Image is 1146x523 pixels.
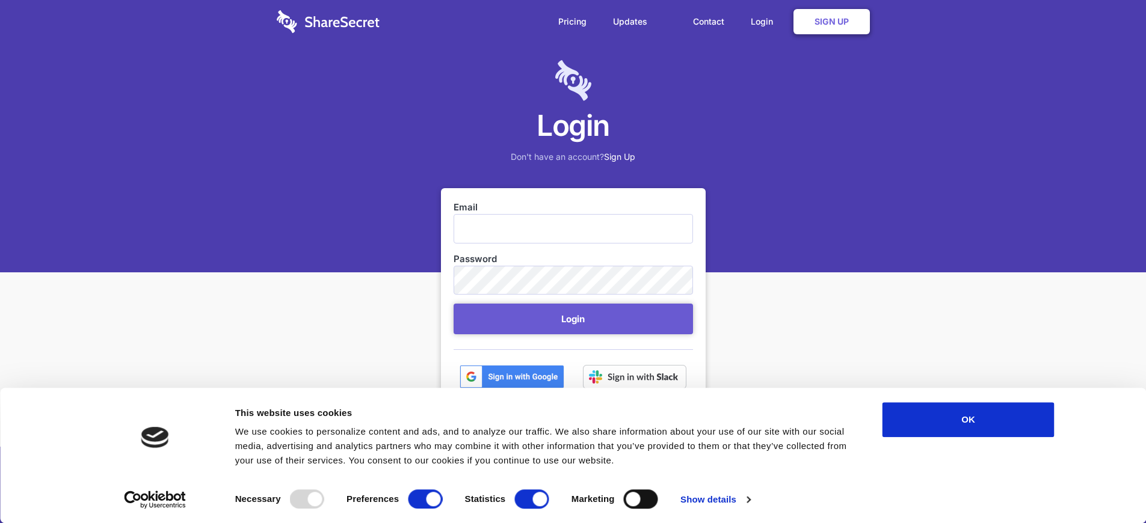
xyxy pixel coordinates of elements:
a: Pricing [546,3,599,40]
strong: Necessary [235,494,281,504]
button: OK [883,402,1055,437]
div: We use cookies to personalize content and ads, and to analyze our traffic. We also share informat... [235,424,855,468]
a: Sign Up [604,151,635,162]
img: logo-lt-purple-60x68@2x-c671a683ea72a1d466fb5d642181eefbee81c4e10ba9aed56c8e1d7e762e8086.png [555,60,591,101]
img: logo-wordmark-white-trans-d4663122ce5f474addd5e946df7df03e33cb6a1c49d2221995e7729f52c070b2.svg [277,10,380,33]
img: logo [141,427,169,448]
a: Login [739,3,791,40]
button: Login [454,304,693,334]
a: Show details [680,491,750,509]
img: btn_google_signin_dark_normal_web@2x-02e5a4921c5dab0481f19210d7229f84a41d9f18e5bdafae021273015eeb... [460,365,564,389]
div: This website uses cookies [235,406,855,420]
a: Contact [681,3,736,40]
a: Sign Up [793,9,870,34]
img: Sign in with Slack [583,365,686,389]
strong: Statistics [465,494,506,504]
label: Email [454,201,693,214]
strong: Marketing [571,494,615,504]
strong: Preferences [347,494,399,504]
label: Password [454,252,693,266]
a: Usercentrics Cookiebot - opens in a new window [102,491,208,509]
